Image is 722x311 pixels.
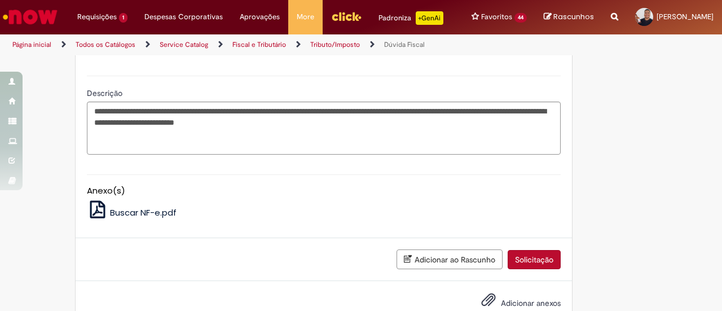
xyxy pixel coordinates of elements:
a: Rascunhos [544,12,594,23]
span: Aprovações [240,11,280,23]
span: Requisições [77,11,117,23]
span: Buscar NF-e.pdf [110,207,177,218]
img: ServiceNow [1,6,59,28]
button: Solicitação [508,250,561,269]
div: Padroniza [378,11,443,25]
a: Fiscal e Tributário [232,40,286,49]
span: Favoritos [481,11,512,23]
ul: Trilhas de página [8,34,473,55]
a: Service Catalog [160,40,208,49]
h5: Anexo(s) [87,186,561,196]
span: Descrição [87,88,125,98]
span: Adicionar anexos [501,298,561,308]
textarea: Descrição [87,102,561,154]
button: Adicionar ao Rascunho [397,249,503,269]
span: 44 [514,13,527,23]
span: Despesas Corporativas [144,11,223,23]
a: Tributo/Imposto [310,40,360,49]
span: 1 [119,13,127,23]
span: [PERSON_NAME] [657,12,714,21]
a: Página inicial [12,40,51,49]
a: Dúvida Fiscal [384,40,425,49]
span: More [297,11,314,23]
a: Todos os Catálogos [76,40,135,49]
p: +GenAi [416,11,443,25]
a: Buscar NF-e.pdf [87,207,177,218]
img: click_logo_yellow_360x200.png [331,8,362,25]
span: Rascunhos [553,11,594,22]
